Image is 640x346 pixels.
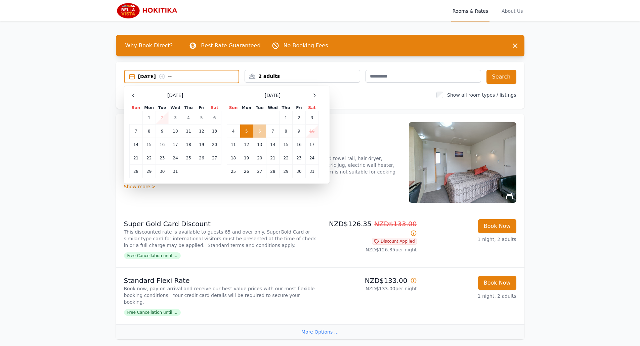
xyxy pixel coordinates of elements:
td: 27 [208,151,221,165]
td: 10 [305,125,318,138]
p: Book now, pay on arrival and receive our best value prices with our most flexible booking conditi... [124,285,317,305]
td: 23 [156,151,169,165]
td: 13 [208,125,221,138]
td: 30 [293,165,305,178]
span: Why Book Direct? [120,39,178,52]
div: More Options ... [116,324,524,339]
button: Book Now [478,219,516,233]
td: 9 [156,125,169,138]
div: [DATE] -- [138,73,239,80]
td: 22 [280,151,293,165]
td: 29 [142,165,156,178]
td: 1 [280,111,293,125]
td: 27 [253,165,266,178]
p: No Booking Fees [284,42,328,50]
p: Super Gold Card Discount [124,219,317,229]
td: 10 [169,125,182,138]
td: 5 [240,125,253,138]
th: Fri [195,105,208,111]
label: Show all room types / listings [447,92,516,98]
td: 2 [293,111,305,125]
span: [DATE] [265,92,281,99]
th: Thu [182,105,195,111]
td: 7 [129,125,142,138]
td: 8 [142,125,156,138]
td: 26 [240,165,253,178]
td: 20 [253,151,266,165]
td: 19 [240,151,253,165]
td: 9 [293,125,305,138]
td: 6 [208,111,221,125]
td: 21 [266,151,279,165]
div: Show more > [124,183,401,190]
span: [DATE] [167,92,183,99]
td: 17 [169,138,182,151]
td: 24 [305,151,318,165]
td: 18 [182,138,195,151]
p: Best Rate Guaranteed [201,42,260,50]
td: 19 [195,138,208,151]
td: 22 [142,151,156,165]
td: 24 [169,151,182,165]
p: NZD$133.00 [323,276,417,285]
td: 14 [266,138,279,151]
td: 21 [129,151,142,165]
td: 31 [305,165,318,178]
th: Fri [293,105,305,111]
th: Sat [305,105,318,111]
th: Mon [240,105,253,111]
td: 30 [156,165,169,178]
td: 12 [240,138,253,151]
td: 29 [280,165,293,178]
td: 15 [280,138,293,151]
span: NZD$133.00 [374,220,417,228]
td: 6 [253,125,266,138]
td: 3 [169,111,182,125]
td: 8 [280,125,293,138]
td: 17 [305,138,318,151]
th: Sun [227,105,240,111]
td: 12 [195,125,208,138]
div: 2 adults [245,73,360,80]
th: Mon [142,105,156,111]
p: 1 night, 2 adults [422,293,516,299]
span: Free Cancellation until ... [124,252,181,259]
td: 15 [142,138,156,151]
td: 7 [266,125,279,138]
td: 14 [129,138,142,151]
th: Tue [156,105,169,111]
button: Search [486,70,516,84]
td: 28 [129,165,142,178]
td: 1 [142,111,156,125]
img: Bella Vista Hokitika [116,3,180,19]
td: 31 [169,165,182,178]
th: Sat [208,105,221,111]
p: NZD$133.00 per night [323,285,417,292]
td: 28 [266,165,279,178]
p: NZD$126.35 per night [323,246,417,253]
td: 26 [195,151,208,165]
th: Sun [129,105,142,111]
td: 18 [227,151,240,165]
th: Wed [169,105,182,111]
td: 4 [182,111,195,125]
span: Discount Applied [372,238,417,245]
td: 16 [293,138,305,151]
button: Book Now [478,276,516,290]
td: 16 [156,138,169,151]
p: This discounted rate is available to guests 65 and over only. SuperGold Card or similar type card... [124,229,317,249]
td: 23 [293,151,305,165]
td: 25 [227,165,240,178]
td: 3 [305,111,318,125]
th: Thu [280,105,293,111]
p: Standard Flexi Rate [124,276,317,285]
td: 5 [195,111,208,125]
td: 11 [227,138,240,151]
td: 4 [227,125,240,138]
td: 2 [156,111,169,125]
td: 20 [208,138,221,151]
span: Free Cancellation until ... [124,309,181,316]
th: Tue [253,105,266,111]
p: 1 night, 2 adults [422,236,516,243]
td: 13 [253,138,266,151]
